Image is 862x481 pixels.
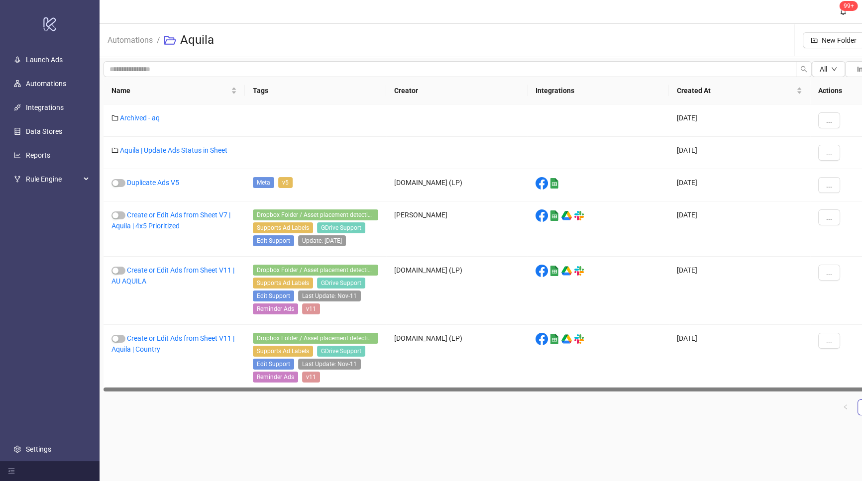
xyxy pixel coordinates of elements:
[800,66,807,73] span: search
[14,176,21,183] span: fork
[826,149,832,157] span: ...
[818,177,840,193] button: ...
[164,34,176,46] span: folder-open
[253,278,313,289] span: Supports Ad Labels
[386,169,528,201] div: [DOMAIN_NAME] (LP)
[111,266,234,285] a: Create or Edit Ads from Sheet V11 | AU AQUILA
[669,77,810,104] th: Created At
[818,333,840,349] button: ...
[253,235,294,246] span: Edit Support
[386,257,528,325] div: [DOMAIN_NAME] (LP)
[826,116,832,124] span: ...
[386,325,528,393] div: [DOMAIN_NAME] (LP)
[245,77,386,104] th: Tags
[111,114,118,121] span: folder
[820,65,827,73] span: All
[831,66,837,72] span: down
[127,179,179,187] a: Duplicate Ads V5
[8,468,15,475] span: menu-fold
[111,85,229,96] span: Name
[669,169,810,201] div: [DATE]
[253,222,313,233] span: Supports Ad Labels
[317,222,365,233] span: GDrive Support
[317,278,365,289] span: GDrive Support
[111,334,234,353] a: Create or Edit Ads from Sheet V11 | Aquila | Country
[298,359,361,370] span: Last Update: Nov-11
[840,1,858,11] sup: 1545
[838,399,854,415] button: left
[838,399,854,415] li: Previous Page
[826,269,832,277] span: ...
[253,290,294,301] span: Edit Support
[812,61,845,77] button: Alldown
[157,24,160,56] li: /
[669,201,810,257] div: [DATE]
[677,85,794,96] span: Created At
[302,372,320,383] span: v11
[253,265,378,276] span: Dropbox Folder / Asset placement detection
[26,103,64,111] a: Integrations
[106,34,155,45] a: Automations
[278,177,293,188] span: v5
[26,80,66,88] a: Automations
[818,145,840,161] button: ...
[253,333,378,344] span: Dropbox Folder / Asset placement detection
[669,137,810,169] div: [DATE]
[826,181,832,189] span: ...
[826,337,832,345] span: ...
[669,104,810,137] div: [DATE]
[120,146,227,154] a: Aquila | Update Ads Status in Sheet
[386,201,528,257] div: [PERSON_NAME]
[253,303,298,314] span: Reminder Ads
[104,77,245,104] th: Name
[253,359,294,370] span: Edit Support
[843,404,849,410] span: left
[253,209,378,220] span: Dropbox Folder / Asset placement detection
[26,127,62,135] a: Data Stores
[253,372,298,383] span: Reminder Ads
[26,445,51,453] a: Settings
[26,169,81,189] span: Rule Engine
[26,151,50,159] a: Reports
[669,257,810,325] div: [DATE]
[253,177,274,188] span: Meta
[818,112,840,128] button: ...
[818,265,840,281] button: ...
[120,114,160,122] a: Archived - aq
[669,325,810,393] div: [DATE]
[822,36,857,44] span: New Folder
[840,8,847,15] span: bell
[386,77,528,104] th: Creator
[811,37,818,44] span: folder-add
[111,211,230,230] a: Create or Edit Ads from Sheet V7 | Aquila | 4x5 Prioritized
[528,77,669,104] th: Integrations
[180,32,214,48] h3: Aquila
[111,147,118,154] span: folder
[298,290,361,301] span: Last Update: Nov-11
[26,56,63,64] a: Launch Ads
[317,346,365,357] span: GDrive Support
[826,213,832,221] span: ...
[253,346,313,357] span: Supports Ad Labels
[298,235,346,246] span: Update: 21-10-2024
[818,209,840,225] button: ...
[302,303,320,314] span: v11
